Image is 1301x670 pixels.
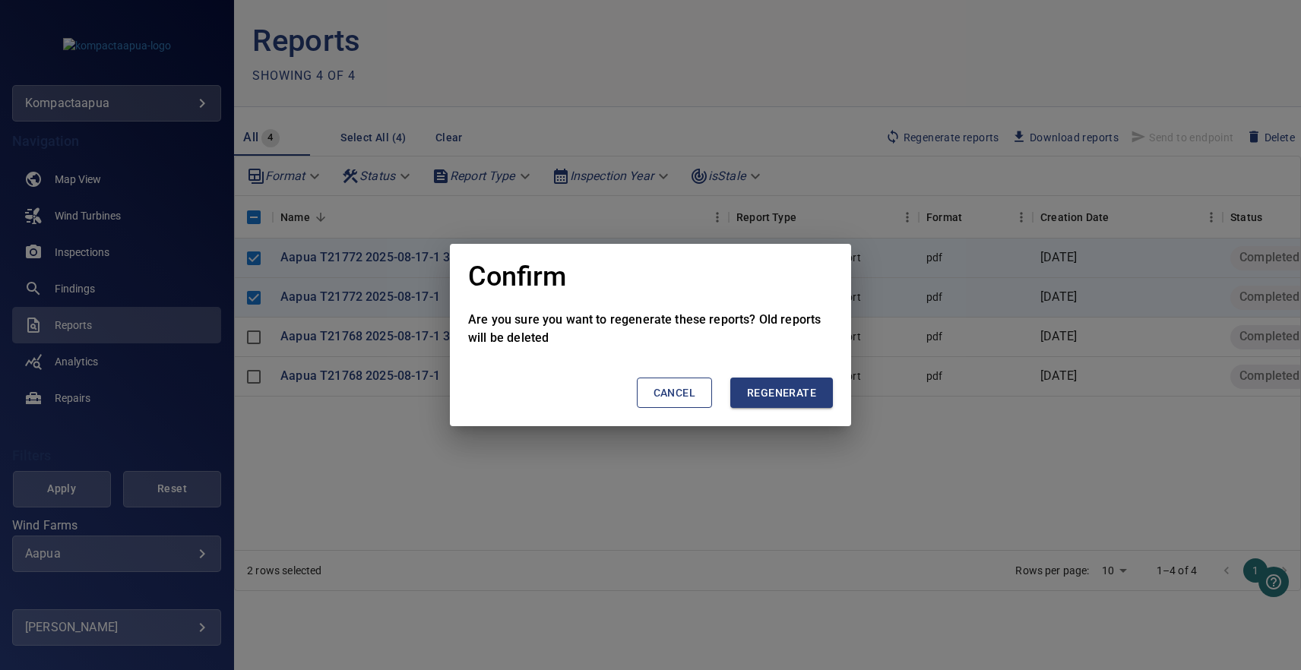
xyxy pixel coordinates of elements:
[637,378,712,409] button: Cancel
[468,262,566,292] h1: Confirm
[730,378,833,409] button: Regenerate
[468,311,833,347] p: Are you sure you want to regenerate these reports? Old reports will be deleted
[747,384,816,403] span: Regenerate
[654,384,695,403] span: Cancel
